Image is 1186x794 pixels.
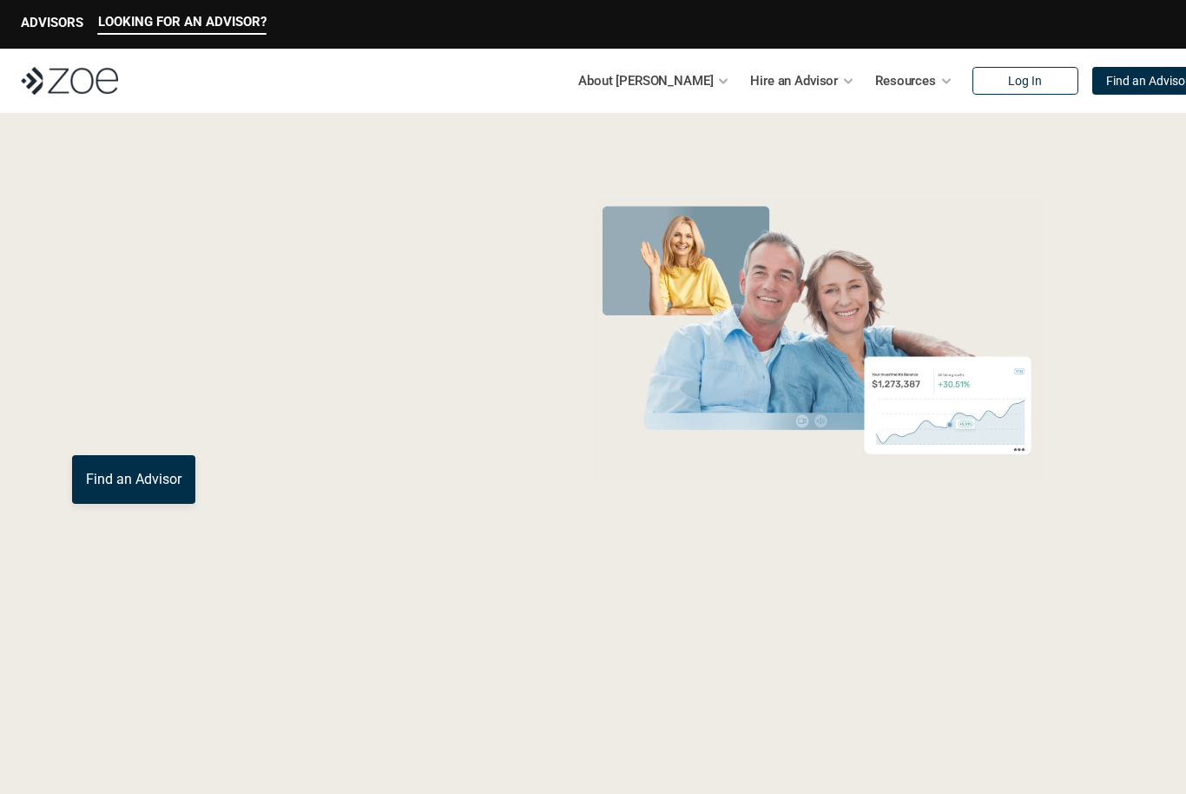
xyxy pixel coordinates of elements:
[86,471,181,487] p: Find an Advisor
[972,67,1078,95] a: Log In
[750,68,838,94] p: Hire an Advisor
[576,491,1058,500] em: The information in the visuals above is for illustrative purposes only and does not represent an ...
[875,68,936,94] p: Resources
[72,455,195,504] a: Find an Advisor
[21,15,83,30] p: ADVISORS
[578,68,713,94] p: About [PERSON_NAME]
[1008,74,1042,89] p: Log In
[72,393,520,434] p: You deserve an advisor you can trust. [PERSON_NAME], hire, and invest with vetted, fiduciary, fin...
[98,14,267,30] p: LOOKING FOR AN ADVISOR?
[72,250,423,375] span: with a Financial Advisor
[585,198,1048,480] img: Zoe Financial Hero Image
[72,192,458,259] span: Grow Your Wealth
